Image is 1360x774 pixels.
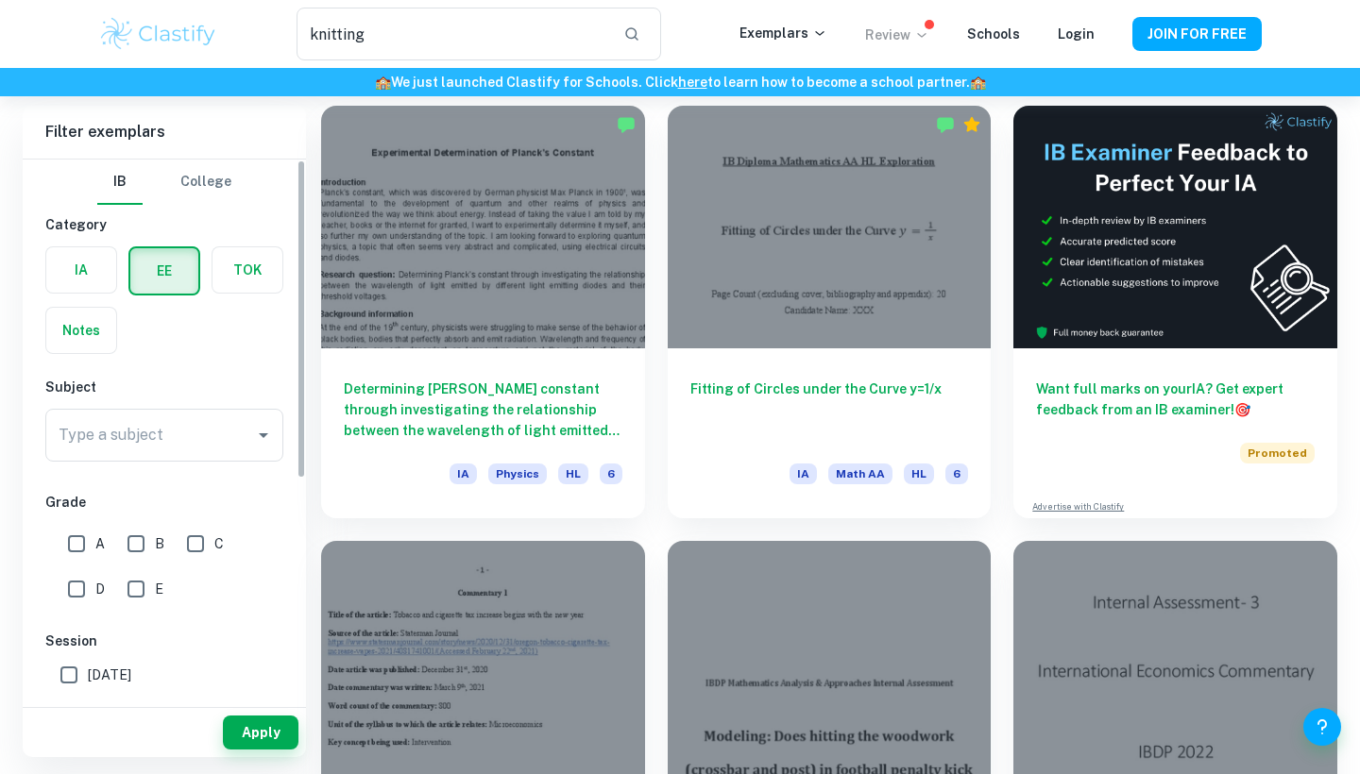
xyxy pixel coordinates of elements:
[45,492,283,513] h6: Grade
[1132,17,1262,51] button: JOIN FOR FREE
[1058,26,1095,42] a: Login
[130,248,198,294] button: EE
[945,463,968,484] span: 6
[790,463,817,484] span: IA
[45,377,283,397] h6: Subject
[1240,443,1315,463] span: Promoted
[962,115,981,134] div: Premium
[450,463,477,484] span: IA
[375,75,391,90] span: 🏫
[88,665,131,685] span: [DATE]
[4,72,1356,93] h6: We just launched Clastify for Schools. Click to learn how to become a school partner.
[45,214,283,235] h6: Category
[95,579,105,599] span: D
[739,23,827,43] p: Exemplars
[828,463,892,484] span: Math AA
[45,631,283,651] h6: Session
[970,75,986,90] span: 🏫
[558,463,588,484] span: HL
[250,422,277,448] button: Open
[1032,500,1124,513] a: Advertise with Clastify
[155,579,163,599] span: E
[344,379,622,441] h6: Determining [PERSON_NAME] constant through investigating the relationship between the wavelength ...
[97,160,231,205] div: Filter type choice
[297,8,608,60] input: Search for any exemplars...
[98,15,218,53] img: Clastify logo
[668,106,992,518] a: Fitting of Circles under the Curve y=1/xIAMath AAHL6
[155,533,164,554] span: B
[95,533,105,554] span: A
[23,106,306,159] h6: Filter exemplars
[46,308,116,353] button: Notes
[865,25,929,45] p: Review
[600,463,622,484] span: 6
[223,715,298,749] button: Apply
[967,26,1020,42] a: Schools
[904,463,934,484] span: HL
[214,533,224,554] span: C
[212,247,282,293] button: TOK
[321,106,645,518] a: Determining [PERSON_NAME] constant through investigating the relationship between the wavelength ...
[97,160,143,205] button: IB
[180,160,231,205] button: College
[936,115,955,134] img: Marked
[690,379,969,441] h6: Fitting of Circles under the Curve y=1/x
[46,247,116,293] button: IA
[1036,379,1315,420] h6: Want full marks on your IA ? Get expert feedback from an IB examiner!
[1013,106,1337,348] img: Thumbnail
[617,115,636,134] img: Marked
[678,75,707,90] a: here
[1013,106,1337,518] a: Want full marks on yourIA? Get expert feedback from an IB examiner!PromotedAdvertise with Clastify
[1303,708,1341,746] button: Help and Feedback
[1234,402,1250,417] span: 🎯
[488,463,547,484] span: Physics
